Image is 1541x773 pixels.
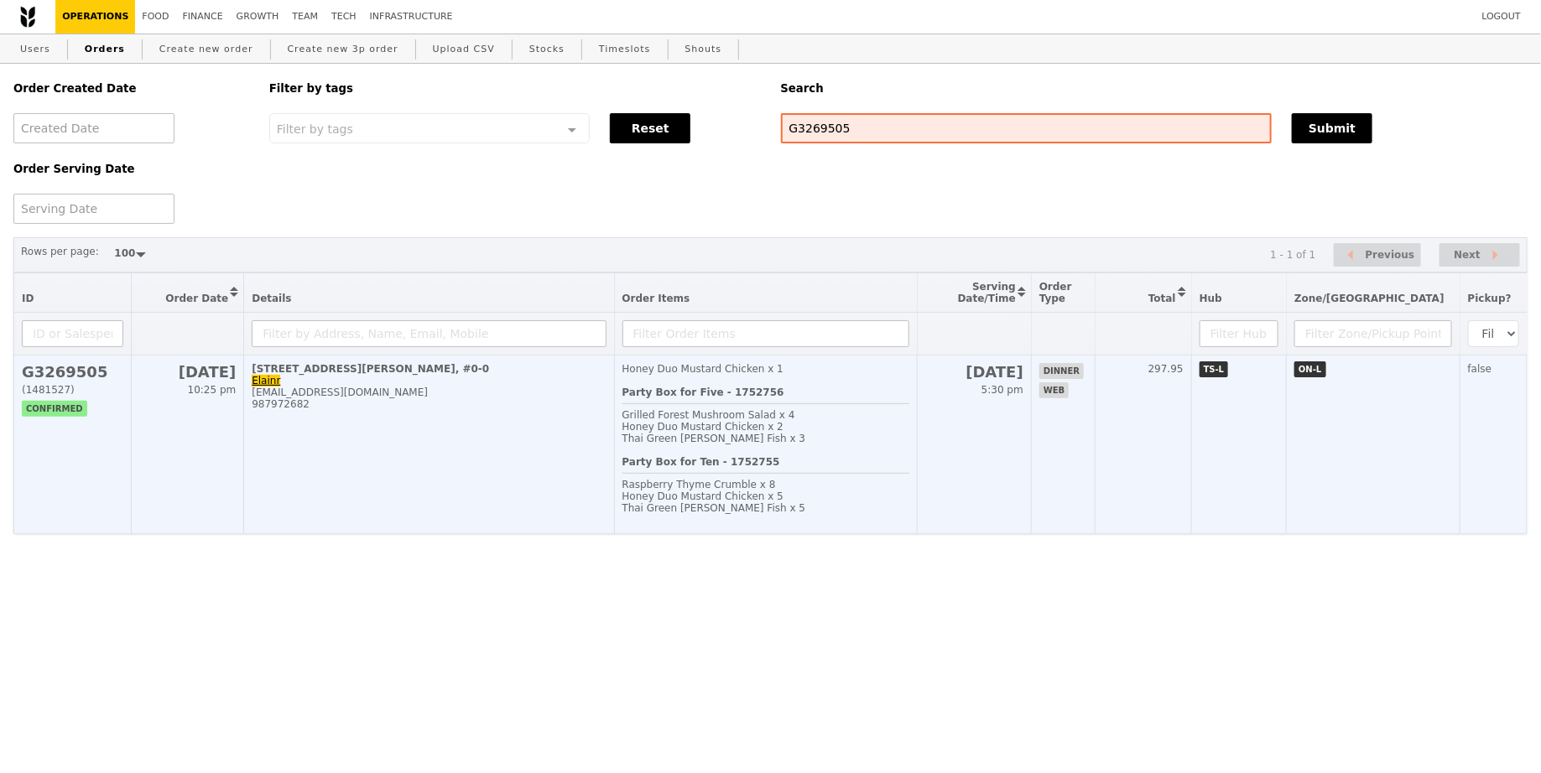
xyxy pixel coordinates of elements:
h2: [DATE] [139,363,236,381]
span: TS-L [1200,361,1229,377]
span: Pickup? [1468,293,1512,304]
input: ID or Salesperson name [22,320,123,347]
span: Raspberry Thyme Crumble x 8 [622,479,776,490]
div: (1481527) [22,384,123,396]
label: Rows per page: [21,243,99,260]
a: Users [13,34,57,65]
input: Filter by Address, Name, Email, Mobile [252,320,606,347]
span: Honey Duo Mustard Chicken x 5 [622,490,784,502]
a: Upload CSV [426,34,502,65]
span: Order Type [1039,281,1072,304]
a: Elainr [252,375,280,386]
input: Serving Date [13,194,174,224]
span: confirmed [22,401,87,417]
h5: Search [781,82,1528,95]
span: Grilled Forest Mushroom Salad x 4 [622,409,795,421]
a: Orders [78,34,132,65]
input: Filter Hub [1200,320,1278,347]
b: Party Box for Ten - 1752755 [622,456,780,468]
span: Filter by tags [277,121,353,136]
button: Reset [610,113,690,143]
img: Grain logo [20,6,35,28]
span: Next [1454,245,1481,265]
div: 1 - 1 of 1 [1270,249,1315,261]
button: Next [1439,243,1520,267]
a: Timeslots [592,34,657,65]
div: Honey Duo Mustard Chicken x 1 [622,363,910,375]
span: 297.95 [1148,363,1184,375]
span: 10:25 pm [188,384,237,396]
span: web [1039,382,1069,398]
span: ID [22,293,34,304]
div: 987972682 [252,398,606,410]
div: [EMAIL_ADDRESS][DOMAIN_NAME] [252,386,606,398]
div: [STREET_ADDRESS][PERSON_NAME], #0-0 [252,363,606,375]
span: ON-L [1294,361,1325,377]
a: Create new 3p order [281,34,405,65]
span: Hub [1200,293,1222,304]
input: Filter Zone/Pickup Point [1294,320,1452,347]
h2: G3269505 [22,363,123,381]
span: Details [252,293,291,304]
input: Created Date [13,113,174,143]
h5: Order Serving Date [13,163,249,175]
span: 5:30 pm [981,384,1023,396]
span: Previous [1366,245,1415,265]
a: Create new order [153,34,260,65]
h5: Filter by tags [269,82,761,95]
span: Thai Green [PERSON_NAME] Fish x 3 [622,433,806,444]
input: Search any field [781,113,1273,143]
span: false [1468,363,1492,375]
button: Submit [1292,113,1372,143]
h5: Order Created Date [13,82,249,95]
span: dinner [1039,363,1084,379]
a: Stocks [523,34,571,65]
span: Honey Duo Mustard Chicken x 2 [622,421,784,433]
span: Zone/[GEOGRAPHIC_DATA] [1294,293,1445,304]
span: Order Items [622,293,690,304]
button: Previous [1334,243,1421,267]
h2: [DATE] [925,363,1023,381]
input: Filter Order Items [622,320,910,347]
a: Shouts [679,34,729,65]
b: Party Box for Five - 1752756 [622,386,784,398]
span: Thai Green [PERSON_NAME] Fish x 5 [622,502,806,514]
